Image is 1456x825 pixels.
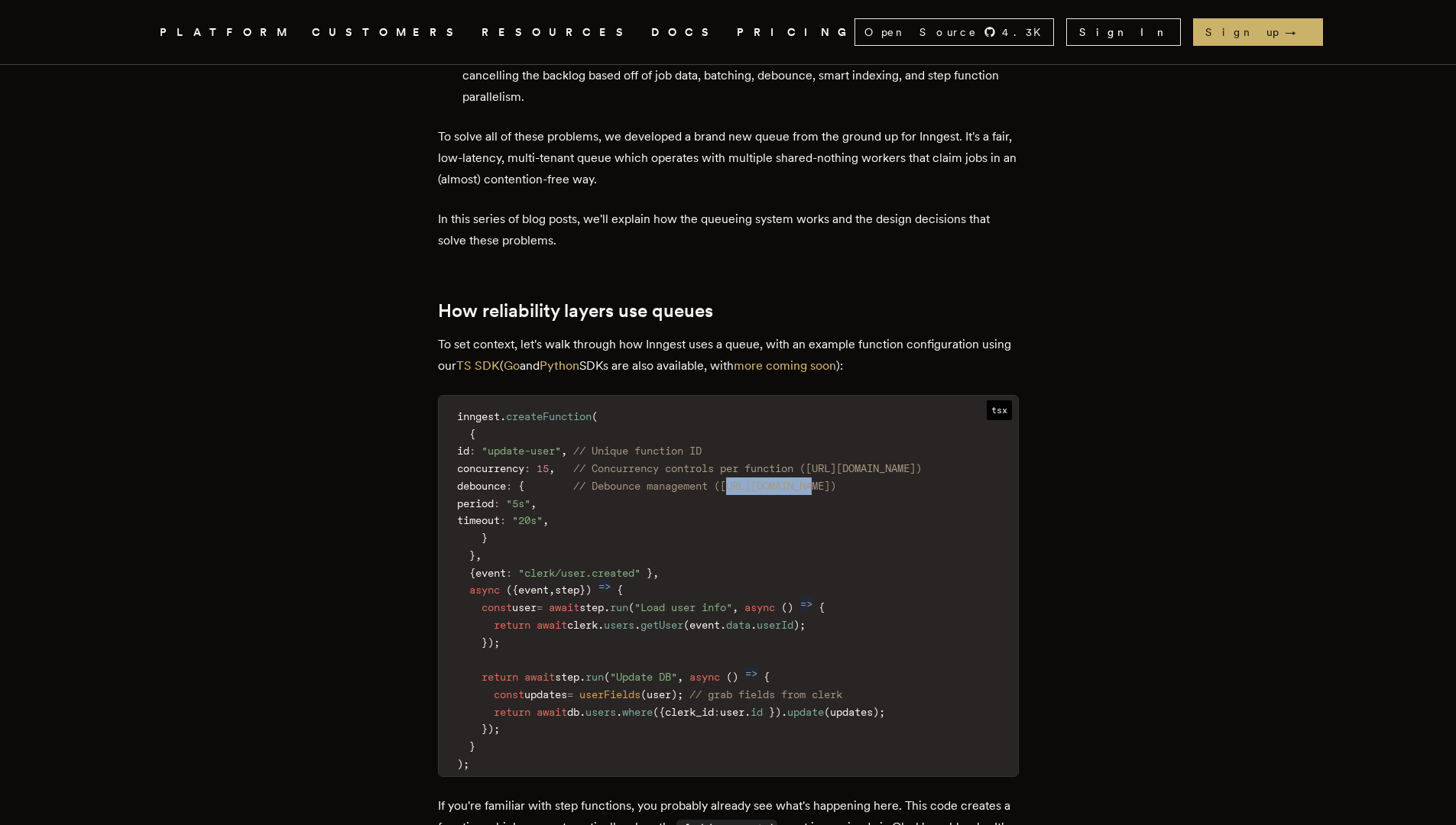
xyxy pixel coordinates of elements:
[726,671,732,683] span: (
[457,445,469,457] span: id
[744,706,751,718] span: .
[494,723,500,735] span: ;
[494,619,530,631] span: return
[506,497,530,510] span: "5s"
[530,497,537,510] span: ,
[537,462,549,474] span: 15
[438,126,1019,190] p: To solve all of these problems, we developed a brand new queue from the ground up for Inngest. It...
[745,667,757,679] span: =>
[482,601,512,613] span: const
[312,23,463,42] a: CUSTOMERS
[549,462,555,474] span: ,
[488,636,494,649] span: )
[604,601,610,613] span: .
[537,601,543,613] span: =
[469,740,475,752] span: }
[737,23,854,42] a: PRICING
[494,636,500,649] span: ;
[604,619,634,631] span: users
[640,619,683,631] span: getUser
[683,619,689,631] span: (
[469,549,475,561] span: }
[671,688,677,700] span: )
[775,706,781,718] span: )
[726,619,751,631] span: data
[769,706,775,718] span: }
[653,706,659,718] span: (
[506,584,512,596] span: (
[457,480,506,492] span: debounce
[573,445,702,457] span: // Unique function ID
[549,584,555,596] span: ,
[787,601,793,613] span: )
[734,358,836,373] a: more coming soon
[549,601,579,613] span: await
[469,428,475,440] span: {
[524,671,555,683] span: await
[732,601,738,613] span: ,
[689,671,720,683] span: async
[494,706,530,718] span: return
[689,688,842,700] span: // grab fields from clerk
[494,497,500,510] span: :
[634,619,640,631] span: .
[482,723,488,735] span: }
[689,619,720,631] span: event
[651,23,718,42] a: DOCS
[579,584,585,596] span: }
[677,671,683,683] span: ,
[617,584,623,596] span: {
[579,688,640,700] span: userFields
[799,619,806,631] span: ;
[475,567,506,579] span: event
[610,601,628,613] span: run
[677,688,683,700] span: ;
[524,462,530,474] span: :
[764,671,770,683] span: {
[504,358,520,373] a: Go
[543,514,549,526] span: ,
[585,584,592,596] span: )
[555,671,579,683] span: step
[585,671,604,683] span: run
[830,706,873,718] span: updates
[1066,18,1181,46] a: Sign In
[751,706,763,718] span: id
[457,514,500,526] span: timeout
[744,601,775,613] span: async
[987,400,1012,420] span: tsx
[160,23,293,42] button: PLATFORM
[864,24,978,40] span: Open Source
[457,758,463,770] span: )
[512,514,543,526] span: "20s"
[781,706,787,718] span: .
[653,567,659,579] span: ,
[573,480,836,492] span: // Debounce management ([URL][DOMAIN_NAME])
[469,567,475,579] span: {
[610,671,677,683] span: "Update DB"
[634,601,732,613] span: "Load user info"
[537,706,567,718] span: await
[579,601,604,613] span: step
[628,601,634,613] span: (
[469,584,500,596] span: async
[579,706,585,718] span: .
[714,706,720,718] span: :
[482,23,633,42] button: RESOURCES
[475,549,482,561] span: ,
[482,671,518,683] span: return
[665,706,714,718] span: clerk_id
[720,619,726,631] span: .
[579,671,585,683] span: .
[518,567,640,579] span: "clerk/user.created"
[512,584,518,596] span: {
[438,334,1019,377] p: To set context, let's walk through how Inngest uses a queue, with an example function configurati...
[500,410,506,422] span: .
[537,619,567,631] span: await
[592,410,598,422] span: (
[793,619,799,631] span: )
[482,445,561,457] span: "update-user"
[518,480,524,492] span: {
[457,497,494,510] span: period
